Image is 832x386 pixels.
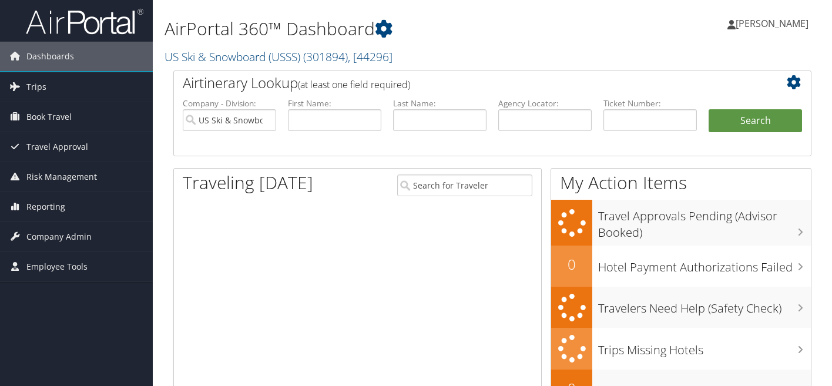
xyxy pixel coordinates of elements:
[303,49,348,65] span: ( 301894 )
[183,98,276,109] label: Company - Division:
[603,98,697,109] label: Ticket Number:
[348,49,392,65] span: , [ 44296 ]
[26,162,97,192] span: Risk Management
[26,222,92,251] span: Company Admin
[26,8,143,35] img: airportal-logo.png
[598,294,811,317] h3: Travelers Need Help (Safety Check)
[551,287,811,328] a: Travelers Need Help (Safety Check)
[598,202,811,241] h3: Travel Approvals Pending (Advisor Booked)
[736,17,808,30] span: [PERSON_NAME]
[26,192,65,221] span: Reporting
[183,170,313,195] h1: Traveling [DATE]
[26,72,46,102] span: Trips
[397,174,533,196] input: Search for Traveler
[26,132,88,162] span: Travel Approval
[551,170,811,195] h1: My Action Items
[598,336,811,358] h3: Trips Missing Hotels
[551,328,811,370] a: Trips Missing Hotels
[498,98,592,109] label: Agency Locator:
[183,73,749,93] h2: Airtinerary Lookup
[288,98,381,109] label: First Name:
[298,78,410,91] span: (at least one field required)
[165,16,602,41] h1: AirPortal 360™ Dashboard
[598,253,811,276] h3: Hotel Payment Authorizations Failed
[709,109,802,133] button: Search
[165,49,392,65] a: US Ski & Snowboard (USSS)
[393,98,487,109] label: Last Name:
[551,246,811,287] a: 0Hotel Payment Authorizations Failed
[551,254,592,274] h2: 0
[26,102,72,132] span: Book Travel
[551,200,811,245] a: Travel Approvals Pending (Advisor Booked)
[727,6,820,41] a: [PERSON_NAME]
[26,252,88,281] span: Employee Tools
[26,42,74,71] span: Dashboards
